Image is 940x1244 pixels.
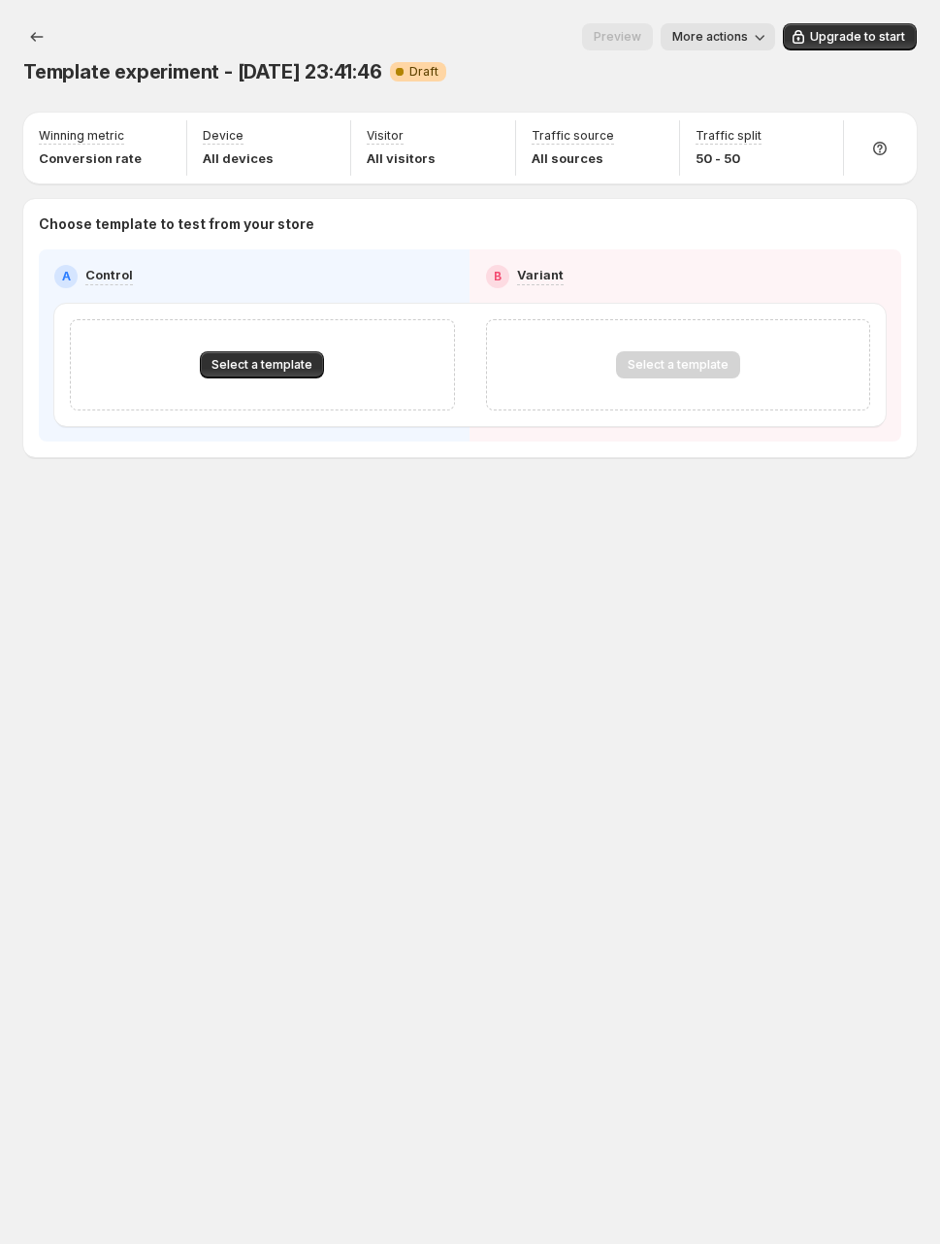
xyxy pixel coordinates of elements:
span: Upgrade to start [810,29,905,45]
button: Experiments [23,23,50,50]
h2: A [62,269,71,284]
span: Draft [409,64,438,80]
span: Select a template [211,357,312,373]
button: Select a template [200,351,324,378]
p: Variant [517,265,564,284]
p: Conversion rate [39,148,142,168]
span: Template experiment - [DATE] 23:41:46 [23,60,382,83]
p: Device [203,128,243,144]
p: Winning metric [39,128,124,144]
p: Visitor [367,128,404,144]
p: Traffic split [696,128,762,144]
p: Choose template to test from your store [39,214,901,234]
button: More actions [661,23,775,50]
p: Traffic source [532,128,614,144]
p: Control [85,265,133,284]
p: All devices [203,148,274,168]
span: More actions [672,29,748,45]
h2: B [494,269,502,284]
p: 50 - 50 [696,148,762,168]
button: Upgrade to start [783,23,917,50]
p: All sources [532,148,614,168]
p: All visitors [367,148,436,168]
